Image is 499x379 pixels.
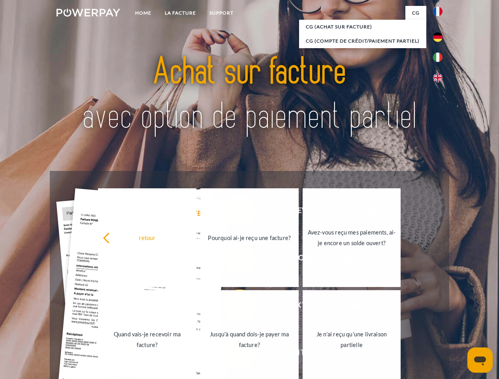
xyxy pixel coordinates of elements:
a: Support [203,6,240,20]
a: CG [405,6,426,20]
a: CG (Compte de crédit/paiement partiel) [299,34,426,48]
img: logo-powerpay-white.svg [56,9,120,17]
div: retour [103,232,192,243]
img: de [433,32,443,42]
img: it [433,53,443,62]
a: LA FACTURE [158,6,203,20]
a: CG (achat sur facture) [299,20,426,34]
img: en [433,73,443,83]
div: Pourquoi ai-je reçu une facture? [205,232,294,243]
div: Jusqu'à quand dois-je payer ma facture? [205,329,294,350]
div: Quand vais-je recevoir ma facture? [103,329,192,350]
div: Avez-vous reçu mes paiements, ai-je encore un solde ouvert? [307,227,396,248]
iframe: Bouton de lancement de la fenêtre de messagerie [467,347,493,373]
img: fr [433,7,443,16]
a: Home [128,6,158,20]
img: title-powerpay_fr.svg [75,38,424,151]
a: Avez-vous reçu mes paiements, ai-je encore un solde ouvert? [303,188,401,287]
div: Je n'ai reçu qu'une livraison partielle [307,329,396,350]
